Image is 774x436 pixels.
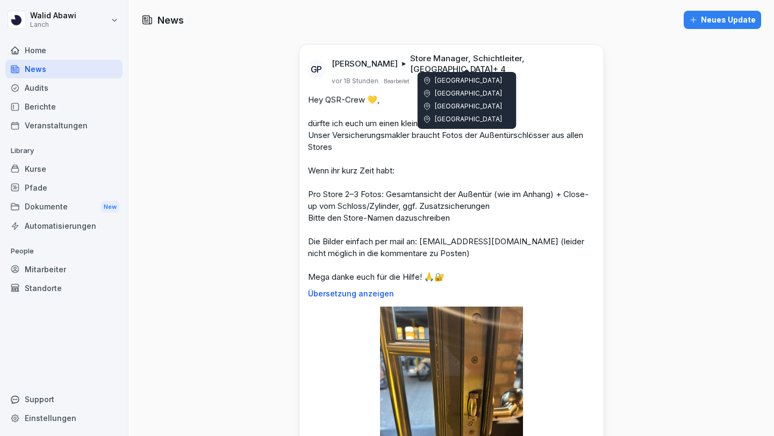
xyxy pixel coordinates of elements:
p: Library [5,142,123,159]
p: Übersetzung anzeigen [308,289,595,298]
p: [GEOGRAPHIC_DATA] [423,89,511,98]
p: [PERSON_NAME] [332,59,398,69]
p: Store Manager, Schichtleiter, [GEOGRAPHIC_DATA] + 4 [410,53,590,75]
a: News [5,60,123,78]
p: Bearbeitet [384,77,409,85]
a: Home [5,41,123,60]
a: Veranstaltungen [5,116,123,135]
a: Automatisierungen [5,216,123,235]
p: Walid Abawi [30,11,76,20]
a: Berichte [5,97,123,116]
p: People [5,243,123,260]
h1: News [157,13,184,27]
div: Support [5,390,123,409]
div: Neues Update [689,14,756,26]
a: Standorte [5,279,123,297]
div: GP [307,60,326,79]
a: Pfade [5,178,123,197]
p: [GEOGRAPHIC_DATA] [423,102,511,111]
p: [GEOGRAPHIC_DATA] [423,115,511,123]
p: [GEOGRAPHIC_DATA] [423,76,511,85]
div: Dokumente [5,197,123,217]
a: Audits [5,78,123,97]
div: New [101,201,119,213]
a: Einstellungen [5,409,123,427]
p: Lanch [30,21,76,28]
p: vor 18 Stunden [332,77,378,85]
button: Neues Update [684,11,761,29]
p: Hey QSR-Crew 💛, dürfte ich euch um einen kleinen Support bitten? Unser Versicherungs­makler brauc... [308,94,595,283]
a: DokumenteNew [5,197,123,217]
a: Mitarbeiter [5,260,123,279]
a: Kurse [5,159,123,178]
